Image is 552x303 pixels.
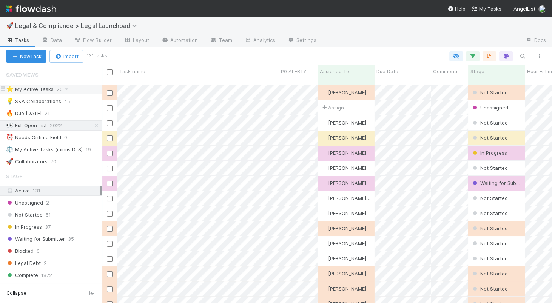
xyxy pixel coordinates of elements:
[471,120,508,126] span: Not Started
[328,135,366,141] span: [PERSON_NAME]
[433,68,459,75] span: Comments
[6,234,65,244] span: Waiting for Submitter
[64,97,78,106] span: 45
[328,150,366,156] span: [PERSON_NAME]
[321,104,344,111] span: Assign
[107,181,113,186] input: Toggle Row Selected
[321,180,327,186] img: avatar_0b1dbcb8-f701-47e0-85bc-d79ccc0efe6c.png
[281,68,306,75] span: P0 ALERT?
[513,6,535,12] span: AngelList
[6,86,14,92] span: ⭐
[471,225,508,232] div: Not Started
[321,210,327,216] img: avatar_b5be9b1b-4537-4870-b8e7-50cc2287641b.png
[328,286,366,292] span: [PERSON_NAME]
[107,211,113,217] input: Toggle Row Selected
[471,119,508,126] div: Not Started
[471,194,508,202] div: Not Started
[155,35,204,47] a: Automation
[321,89,327,95] img: avatar_cd087ddc-540b-4a45-9726-71183506ed6a.png
[44,258,47,268] span: 2
[6,222,42,232] span: In Progress
[6,110,14,116] span: 🔥
[321,134,366,142] div: [PERSON_NAME]
[41,271,52,280] span: 1872
[204,35,238,47] a: Team
[470,68,484,75] span: Stage
[471,164,508,172] div: Not Started
[472,6,501,12] span: My Tasks
[37,246,40,256] span: 0
[68,234,74,244] span: 35
[321,119,366,126] div: [PERSON_NAME]
[51,157,64,166] span: 70
[6,134,14,140] span: ⏰
[376,68,398,75] span: Due Date
[471,255,508,262] div: Not Started
[6,85,54,94] div: My Active Tasks
[86,145,99,154] span: 19
[321,225,327,231] img: avatar_b5be9b1b-4537-4870-b8e7-50cc2287641b.png
[107,166,113,171] input: Toggle Row Selected
[321,225,366,232] div: [PERSON_NAME]
[6,210,43,220] span: Not Started
[471,89,508,95] span: Not Started
[328,271,366,277] span: [PERSON_NAME]
[107,151,113,156] input: Toggle Row Selected
[519,35,552,47] a: Docs
[471,240,508,247] div: Not Started
[6,22,14,29] span: 🚀
[6,271,38,280] span: Complete
[238,35,281,47] a: Analytics
[6,198,43,208] span: Unassigned
[471,165,508,171] span: Not Started
[321,271,327,277] img: avatar_0b1dbcb8-f701-47e0-85bc-d79ccc0efe6c.png
[6,133,61,142] div: Needs Ontime Field
[6,158,14,165] span: 🚀
[321,149,366,157] div: [PERSON_NAME]
[6,122,14,128] span: 👀
[68,35,118,47] a: Flow Builder
[328,240,366,246] span: [PERSON_NAME]
[6,290,26,297] span: Collapse
[46,198,49,208] span: 2
[328,120,366,126] span: [PERSON_NAME]
[328,255,366,261] span: [PERSON_NAME]
[321,164,366,172] div: [PERSON_NAME]
[35,35,68,47] a: Data
[33,188,40,194] span: 131
[320,68,349,75] span: Assigned To
[538,5,546,13] img: avatar_b5be9b1b-4537-4870-b8e7-50cc2287641b.png
[471,286,508,292] span: Not Started
[6,246,34,256] span: Blocked
[321,150,327,156] img: avatar_0b1dbcb8-f701-47e0-85bc-d79ccc0efe6c.png
[471,180,530,186] span: Waiting for Submitter
[472,5,501,12] a: My Tasks
[321,240,327,246] img: avatar_cd087ddc-540b-4a45-9726-71183506ed6a.png
[6,50,46,63] button: NewTask
[45,222,51,232] span: 37
[6,2,56,15] img: logo-inverted-e16ddd16eac7371096b0.svg
[471,135,508,141] span: Not Started
[471,209,508,217] div: Not Started
[88,283,94,292] span: 41
[107,271,113,277] input: Toggle Row Selected
[471,225,508,231] span: Not Started
[328,210,366,216] span: [PERSON_NAME]
[471,134,508,142] div: Not Started
[471,255,508,261] span: Not Started
[6,145,83,154] div: My Active Tasks (minus DLS)
[471,179,521,187] div: Waiting for Submitter
[107,256,113,262] input: Toggle Row Selected
[107,286,113,292] input: Toggle Row Selected
[281,35,322,47] a: Settings
[107,226,113,232] input: Toggle Row Selected
[471,240,508,246] span: Not Started
[107,69,113,75] input: Toggle All Rows Selected
[321,240,366,247] div: [PERSON_NAME]
[107,120,113,126] input: Toggle Row Selected
[6,146,14,152] span: ⚖️
[6,157,48,166] div: Collaborators
[328,225,366,231] span: [PERSON_NAME]
[471,195,508,201] span: Not Started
